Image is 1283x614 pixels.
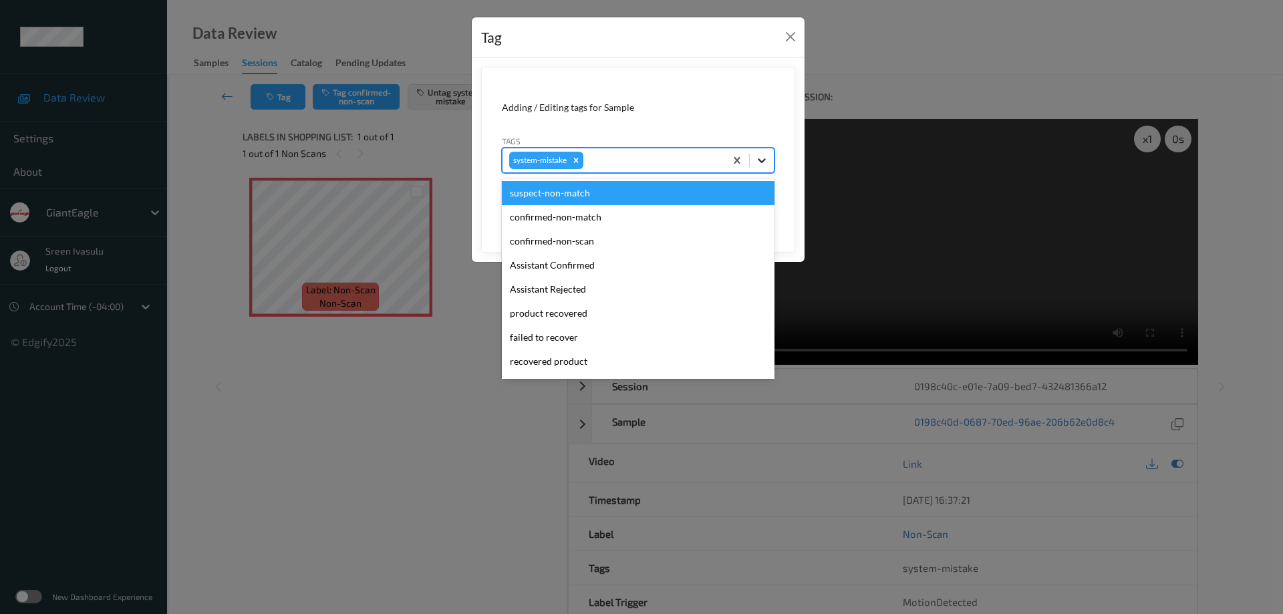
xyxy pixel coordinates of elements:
div: Tag [481,27,502,48]
div: Remove system-mistake [569,152,583,169]
div: failed to recover [502,325,774,349]
div: confirmed-non-scan [502,229,774,253]
div: delayed scan [502,373,774,398]
div: suspect-non-match [502,181,774,205]
div: system-mistake [509,152,569,169]
div: product recovered [502,301,774,325]
label: Tags [502,135,521,147]
div: Assistant Rejected [502,277,774,301]
div: Assistant Confirmed [502,253,774,277]
button: Close [781,27,800,46]
div: confirmed-non-match [502,205,774,229]
div: Adding / Editing tags for Sample [502,101,774,114]
div: recovered product [502,349,774,373]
